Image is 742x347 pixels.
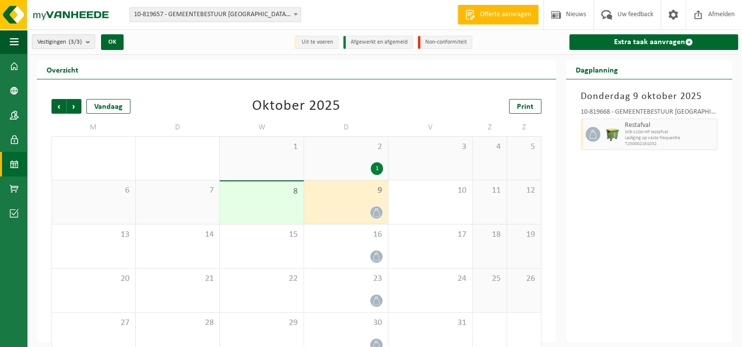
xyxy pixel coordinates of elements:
[57,273,130,284] span: 20
[309,185,383,196] span: 9
[625,135,715,141] span: Lediging op vaste frequentie
[625,122,715,129] span: Restafval
[581,89,718,104] h3: Donderdag 9 oktober 2025
[37,60,88,79] h2: Overzicht
[67,99,81,114] span: Volgende
[393,185,467,196] span: 10
[220,119,304,136] td: W
[371,162,383,175] div: 1
[478,142,502,152] span: 4
[225,142,299,152] span: 1
[294,36,338,49] li: Uit te voeren
[388,119,473,136] td: V
[625,129,715,135] span: WB-1100-HP restafval
[512,229,536,240] span: 19
[517,103,534,111] span: Print
[309,273,383,284] span: 23
[473,119,507,136] td: Z
[458,5,538,25] a: Offerte aanvragen
[393,142,467,152] span: 3
[101,34,124,50] button: OK
[566,60,628,79] h2: Dagplanning
[512,185,536,196] span: 12
[393,273,467,284] span: 24
[51,119,136,136] td: M
[581,109,718,119] div: 10-819668 - GEMEENTEBESTUUR [GEOGRAPHIC_DATA] / [GEOGRAPHIC_DATA] - [GEOGRAPHIC_DATA]
[309,318,383,328] span: 30
[225,229,299,240] span: 15
[225,273,299,284] span: 22
[37,35,82,50] span: Vestigingen
[141,185,215,196] span: 7
[478,10,534,20] span: Offerte aanvragen
[507,119,541,136] td: Z
[129,7,301,22] span: 10-819657 - GEMEENTEBESTUUR KUURNE - KUURNE
[51,99,66,114] span: Vorige
[569,34,739,50] a: Extra taak aanvragen
[418,36,472,49] li: Non-conformiteit
[478,185,502,196] span: 11
[509,99,541,114] a: Print
[225,186,299,197] span: 8
[141,229,215,240] span: 14
[252,99,340,114] div: Oktober 2025
[512,142,536,152] span: 5
[57,318,130,328] span: 27
[309,142,383,152] span: 2
[141,273,215,284] span: 21
[69,39,82,45] count: (3/3)
[625,141,715,147] span: T250002161032
[605,127,620,142] img: WB-1100-HPE-GN-50
[136,119,220,136] td: D
[343,36,413,49] li: Afgewerkt en afgemeld
[57,185,130,196] span: 6
[304,119,388,136] td: D
[32,34,95,49] button: Vestigingen(3/3)
[309,229,383,240] span: 16
[512,273,536,284] span: 26
[393,318,467,328] span: 31
[225,318,299,328] span: 29
[141,318,215,328] span: 28
[393,229,467,240] span: 17
[57,229,130,240] span: 13
[478,229,502,240] span: 18
[478,273,502,284] span: 25
[130,8,301,22] span: 10-819657 - GEMEENTEBESTUUR KUURNE - KUURNE
[86,99,130,114] div: Vandaag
